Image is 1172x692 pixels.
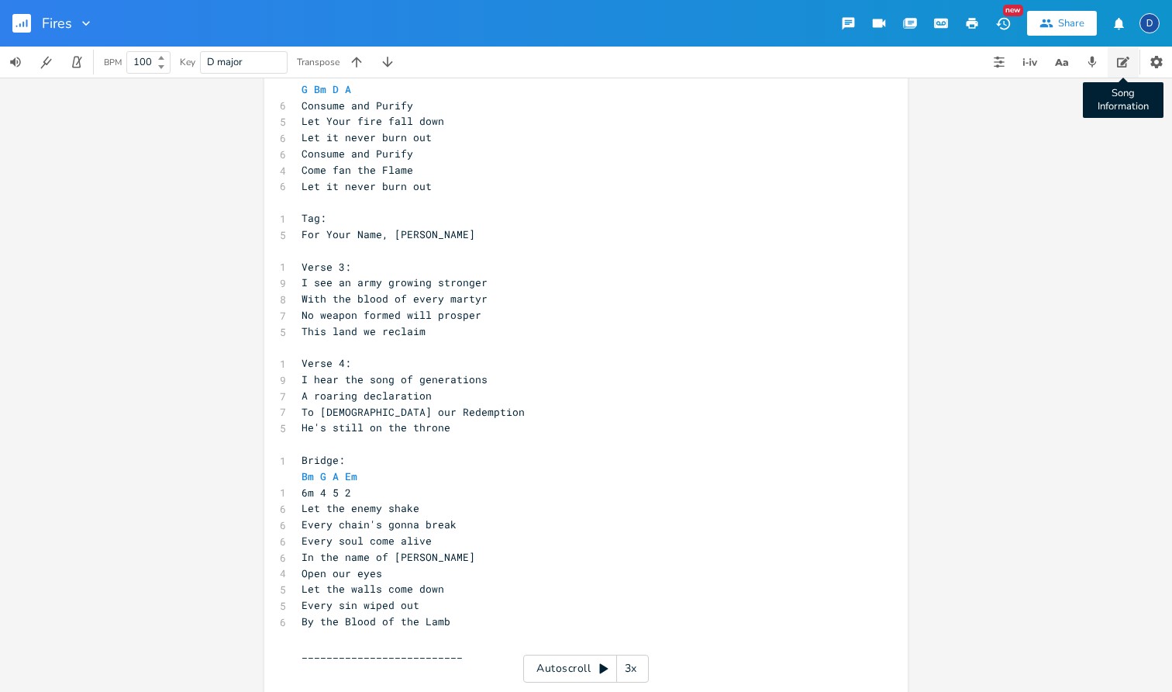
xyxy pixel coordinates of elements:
span: G [302,82,308,96]
span: This land we reclaim [302,324,426,338]
span: With the blood of every martyr [302,292,488,306]
span: A roaring declaration [302,389,432,403]
span: 4 6 1 5 [302,66,382,80]
div: 3x [617,655,645,683]
span: Open our eyes [302,566,382,580]
span: D major [207,55,243,69]
button: Share [1027,11,1097,36]
span: Fires [42,16,72,30]
div: New [1003,5,1023,16]
div: Transpose [297,57,340,67]
div: Key [180,57,195,67]
span: 6m 4 5 2 [302,486,351,500]
span: Em [345,469,357,483]
span: Verse 3: [302,260,351,274]
span: G [320,469,326,483]
span: Let the walls come down [302,582,444,596]
button: D [1139,5,1160,41]
span: Every sin wiped out [302,598,419,612]
span: No weapon formed will prosper [302,308,481,322]
span: Bm [314,82,326,96]
div: BPM [104,58,122,67]
span: Let the enemy shake [302,501,419,515]
span: He's still on the throne [302,420,450,434]
span: Every soul come alive [302,534,432,548]
span: A [333,469,339,483]
span: Verse 4: [302,356,351,370]
span: To [DEMOGRAPHIC_DATA] our Redemption [302,405,525,419]
span: Let Your fire fall down [302,114,444,128]
div: David Jones [1139,13,1160,33]
span: For Your Name, [PERSON_NAME] [302,227,475,241]
span: Come fan the Flame [302,163,413,177]
span: Tag: [302,211,326,225]
button: New [988,9,1019,37]
span: Let it never burn out [302,130,432,144]
span: By the Blood of the Lamb [302,614,450,628]
span: In the name of [PERSON_NAME] [302,550,475,564]
span: Every chain's gonna break [302,517,457,531]
span: I see an army growing stronger [302,275,488,289]
span: I hear the song of generations [302,372,488,386]
button: Song Information [1108,47,1139,78]
span: Let it never burn out [302,179,432,193]
div: Autoscroll [523,655,649,683]
div: Share [1058,16,1084,30]
span: Consume and Purify [302,99,413,112]
span: Consume and Purify [302,147,413,161]
span: Bm [302,469,314,483]
span: Bridge: [302,453,345,467]
span: D [333,82,339,96]
span: A [345,82,351,96]
span: __________________________ [302,647,463,661]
